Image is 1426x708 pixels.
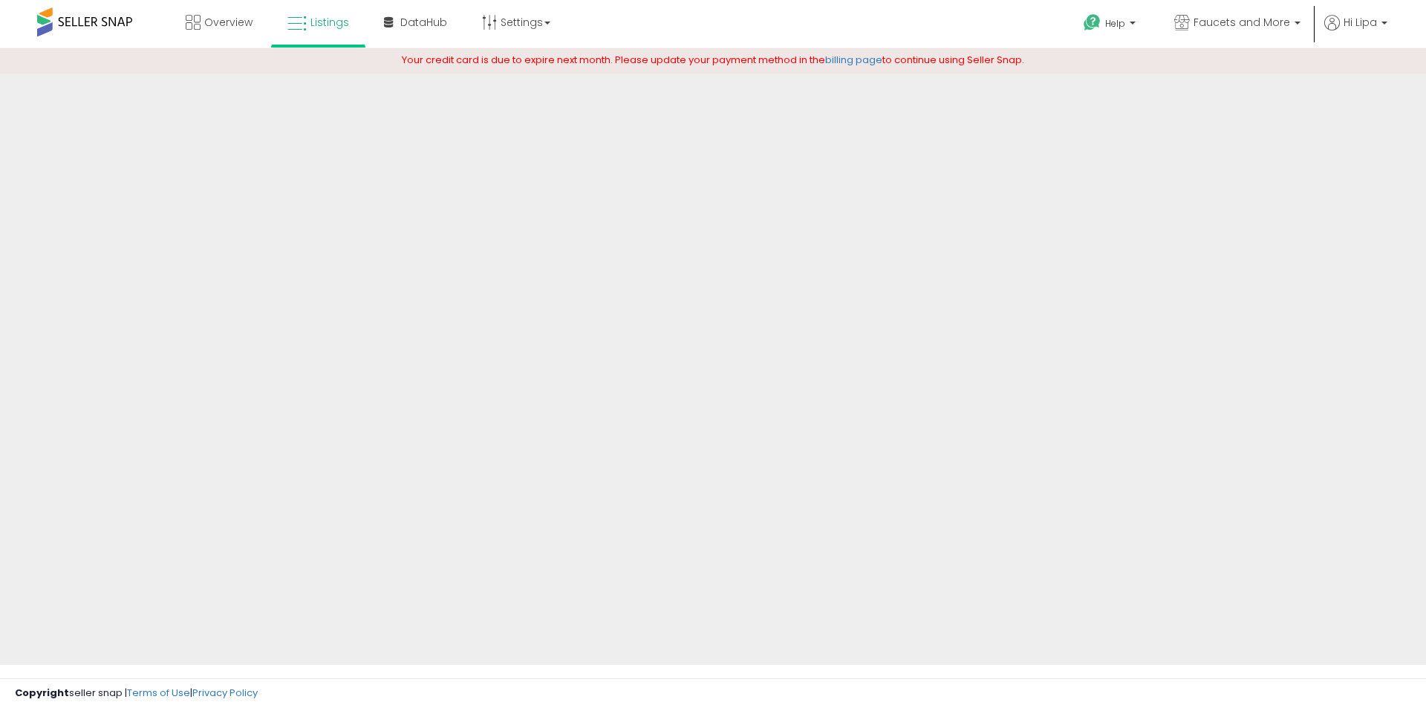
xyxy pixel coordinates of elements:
span: Overview [204,15,253,30]
span: Hi Lipa [1344,15,1377,30]
span: Your credit card is due to expire next month. Please update your payment method in the to continu... [402,53,1024,67]
span: DataHub [400,15,447,30]
span: Listings [310,15,349,30]
span: Help [1105,17,1125,30]
span: Faucets and More [1194,15,1290,30]
a: billing page [825,53,882,67]
a: Help [1072,2,1150,48]
i: Get Help [1083,13,1101,32]
a: Hi Lipa [1324,15,1387,48]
